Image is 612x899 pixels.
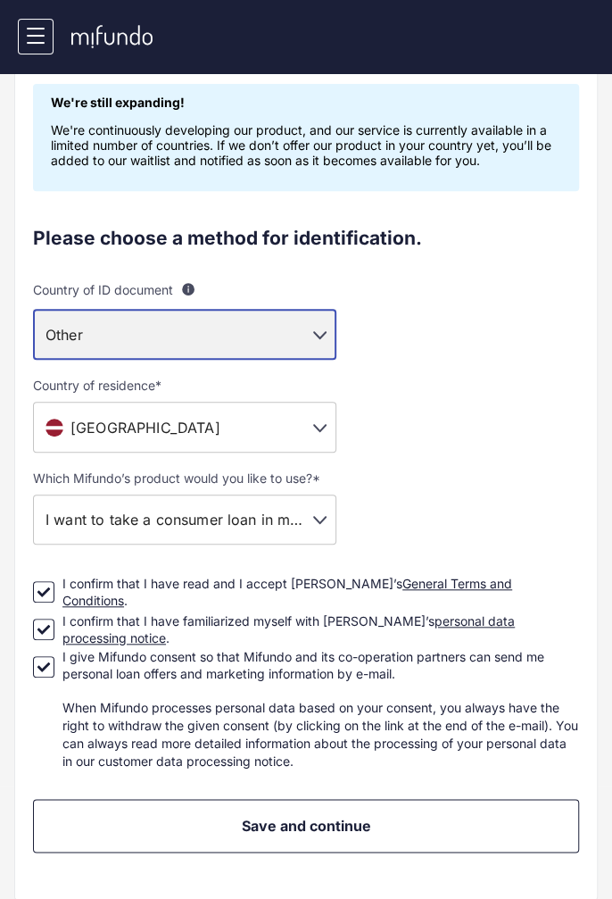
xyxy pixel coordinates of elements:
[51,95,185,110] strong: We're still expanding!
[33,309,336,360] div: Other
[45,326,83,344] span: Other
[42,415,67,440] img: lv.svg
[33,378,336,393] label: Country of residence *
[242,817,371,835] span: Save and continue
[62,648,579,770] div: I give Mifundo consent so that Mifundo and its co-operation partners can send me personal loan of...
[33,279,336,300] label: Country of ID document
[70,419,220,437] span: [GEOGRAPHIC_DATA]
[62,612,579,646] div: I confirm that I have familiarized myself with [PERSON_NAME]’s .
[51,122,561,168] p: We're continuously developing our product, and our service is currently available in a limited nu...
[33,227,579,250] div: Please choose a method for identification.
[62,700,578,769] span: When Mifundo processes personal data based on your consent, you always have the right to withdraw...
[33,402,336,453] div: [GEOGRAPHIC_DATA]
[62,575,579,609] div: I confirm that I have read and I accept [PERSON_NAME]’s .
[33,470,336,486] label: Which Mifundo’s product would you like to use? *
[33,495,336,545] div: I want to take a consumer loan in my new country
[33,799,579,853] button: Save and continue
